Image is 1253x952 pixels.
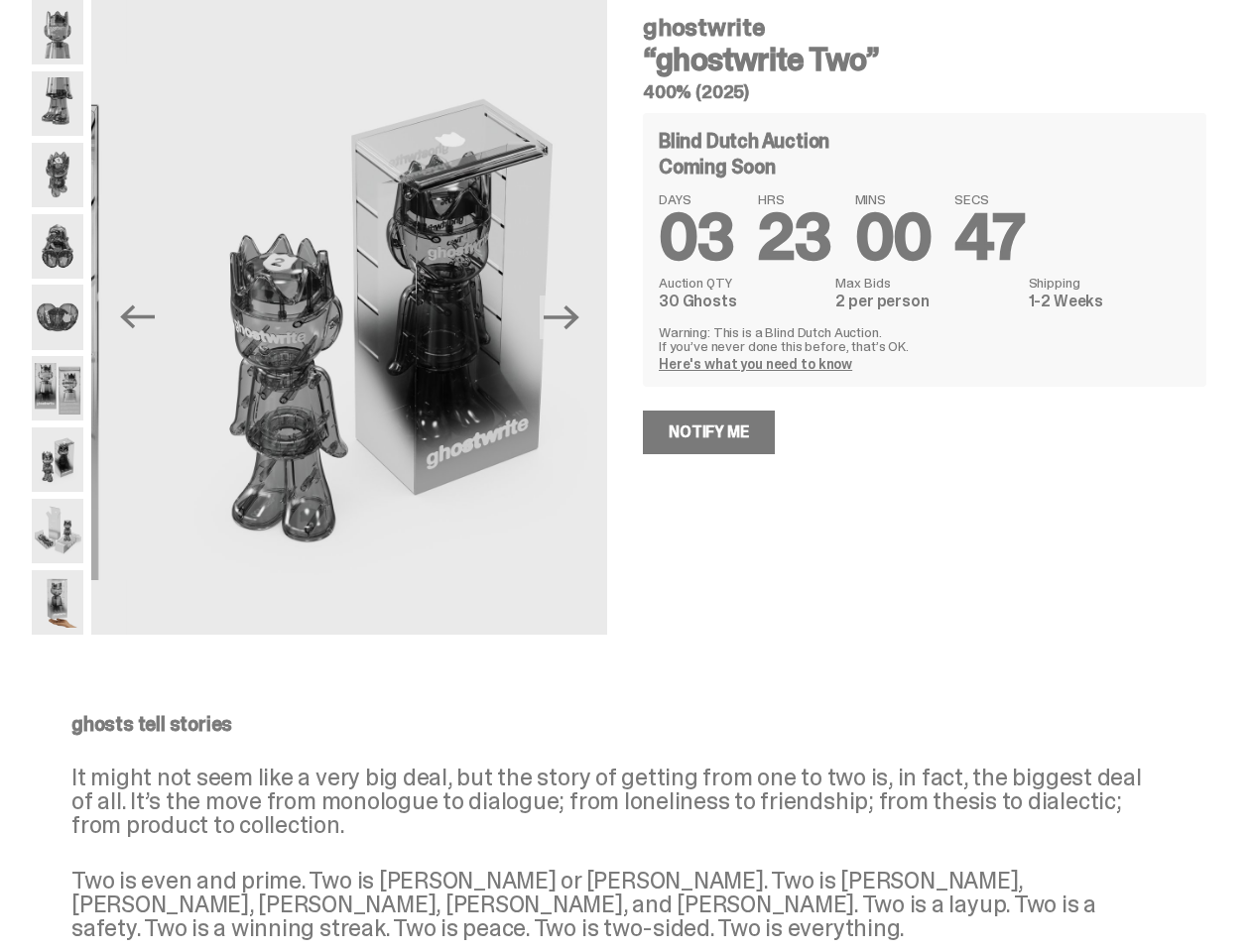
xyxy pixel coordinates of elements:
p: ghosts tell stories [71,714,1167,734]
p: It might not seem like a very big deal, but the story of getting from one to two is, in fact, the... [71,766,1167,837]
dt: Auction QTY [659,276,823,290]
span: 23 [758,196,831,279]
span: HRS [758,192,831,206]
span: 00 [855,196,932,279]
dd: 1-2 Weeks [1029,294,1190,309]
img: ghostwrite_Two_Media_13.png [32,499,83,563]
img: ghostwrite_Two_Media_5.png [32,143,83,207]
img: ghostwrite_Two_Media_10.png [32,356,83,420]
span: MINS [855,192,932,206]
dt: Max Bids [835,276,1016,290]
dd: 2 per person [835,294,1016,309]
h4: ghostwrite [643,16,1206,40]
dt: Shipping [1029,276,1190,290]
img: ghostwrite_Two_Media_14.png [32,570,83,635]
p: Two is even and prime. Two is [PERSON_NAME] or [PERSON_NAME]. Two is [PERSON_NAME], [PERSON_NAME]... [71,869,1167,940]
img: ghostwrite_Two_Media_8.png [32,285,83,349]
button: Next [540,296,583,339]
img: ghostwrite_Two_Media_11.png [32,427,83,492]
div: Coming Soon [659,157,1190,177]
p: Warning: This is a Blind Dutch Auction. If you’ve never done this before, that’s OK. [659,325,1190,353]
img: ghostwrite_Two_Media_3.png [32,71,83,136]
h3: “ghostwrite Two” [643,44,1206,75]
h5: 400% (2025) [643,83,1206,101]
button: Previous [115,296,159,339]
h4: Blind Dutch Auction [659,131,829,151]
dd: 30 Ghosts [659,294,823,309]
a: Notify Me [643,411,775,454]
span: SECS [954,192,1024,206]
span: 03 [659,196,734,279]
span: 47 [954,196,1024,279]
img: ghostwrite_Two_Media_6.png [32,214,83,279]
span: DAYS [659,192,734,206]
a: Here's what you need to know [659,355,852,373]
